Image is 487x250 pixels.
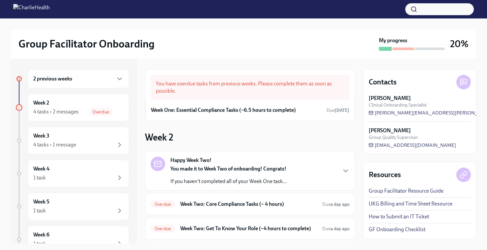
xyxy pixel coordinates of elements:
strong: [DATE] [335,108,349,113]
h6: Week 2 [33,99,49,107]
h4: Resources [369,170,401,180]
p: If you haven't completed all of your Week One task... [170,178,287,185]
div: 1 task [33,174,46,181]
div: You have overdue tasks from previous weeks. Please complete them as soon as possible. [151,75,350,100]
img: CharlieHealth [13,4,50,15]
span: Due [322,226,350,232]
span: Group Quality Supervisor [369,134,418,141]
a: OverdueWeek Two: Core Compliance Tasks (~ 4 hours)Duea day ago [151,199,350,209]
h6: Week Two: Get To Know Your Role (~4 hours to complete) [180,225,317,232]
a: Week 34 tasks • 1 message [16,127,129,154]
a: Week 24 tasks • 2 messagesOverdue [16,94,129,121]
span: Clinical Onboarding Specialist [369,102,427,108]
strong: Happy Week Two! [170,157,212,164]
h6: Week One: Essential Compliance Tasks (~6.5 hours to complete) [151,107,296,114]
span: Overdue [151,202,175,207]
div: 4 tasks • 2 messages [33,108,79,115]
a: Week One: Essential Compliance Tasks (~6.5 hours to complete)Due[DATE] [151,105,349,115]
a: Week 41 task [16,160,129,187]
div: 4 tasks • 1 message [33,141,76,148]
h6: Week 6 [33,231,49,238]
strong: [PERSON_NAME] [369,127,411,134]
strong: [PERSON_NAME] [369,95,411,102]
div: 2 previous weeks [28,69,129,88]
a: UKG Billing and Time Sheet Resource [369,200,452,207]
a: How to Submit an IT Ticket [369,213,429,220]
span: September 29th, 2025 10:00 [322,201,350,207]
h3: 20% [450,38,469,50]
strong: You made it to Week Two of onboarding! Congrats! [170,166,286,172]
h6: Week 4 [33,165,49,172]
strong: a day ago [330,202,350,207]
a: Group Facilitator Resource Guide [369,187,444,195]
span: Overdue [151,226,175,231]
div: 1 task [33,207,46,214]
a: [EMAIL_ADDRESS][DOMAIN_NAME] [369,142,456,148]
h4: Contacts [369,77,397,87]
span: Overdue [89,109,113,114]
span: September 29th, 2025 10:00 [322,226,350,232]
span: Due [322,202,350,207]
h6: Week 5 [33,198,49,205]
a: GF Onboarding Checklist [369,226,425,233]
a: Week 51 task [16,193,129,220]
span: Due [327,108,349,113]
strong: My progress [379,37,407,44]
strong: a day ago [330,226,350,232]
span: September 19th, 2025 10:00 [327,107,349,113]
h3: Week 2 [145,131,173,143]
h6: Week 3 [33,132,49,140]
h2: Group Facilitator Onboarding [18,37,155,50]
a: OverdueWeek Two: Get To Know Your Role (~4 hours to complete)Duea day ago [151,223,350,234]
h6: Week Two: Core Compliance Tasks (~ 4 hours) [180,201,317,208]
div: 1 task [33,240,46,247]
h6: 2 previous weeks [33,75,72,82]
